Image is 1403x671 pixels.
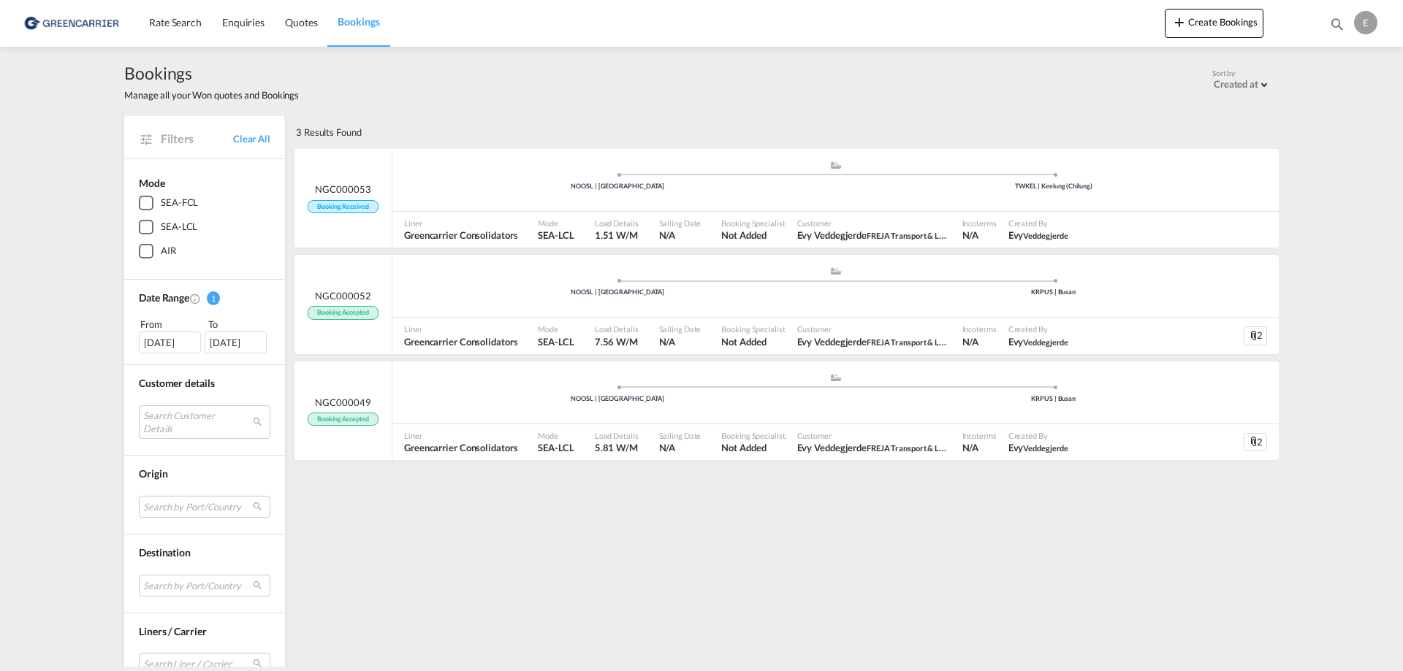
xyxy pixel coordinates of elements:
span: Sort by [1212,68,1235,78]
div: SEA-FCL [161,196,198,210]
span: Customer [797,218,951,229]
div: To [207,317,271,331]
span: Greencarrier Consolidators [404,441,517,454]
span: Mode [139,177,165,189]
span: From To [DATE][DATE] [139,317,270,353]
md-checkbox: SEA-LCL [139,220,270,234]
div: N/A [962,441,979,454]
div: NGC000052 Booking Accepted assets/icons/custom/ship-fill.svgassets/icons/custom/roll-o-plane.svgP... [294,255,1279,354]
span: Quotes [285,16,317,28]
md-icon: assets/icons/custom/ship-fill.svg [827,161,845,169]
span: Created By [1008,218,1069,229]
div: 3 Results Found [296,116,362,148]
div: 2 [1244,326,1267,345]
span: Customer [797,430,951,441]
md-checkbox: AIR [139,244,270,258]
span: NGC000053 [315,183,370,196]
span: SEA-LCL [538,441,574,454]
span: N/A [659,335,701,348]
span: Liners / Carrier [139,625,206,637]
div: TWKEL | Keelung (Chilung) [836,182,1272,191]
span: FREJA Transport & Logistics AS [867,442,977,453]
span: Load Details [595,323,639,334]
md-icon: icon-plus 400-fg [1171,13,1188,31]
div: KRPUS | Busan [836,288,1272,297]
md-checkbox: SEA-FCL [139,196,270,210]
span: Created By [1008,430,1069,441]
span: Manage all your Won quotes and Bookings [124,88,299,101]
span: Liner [404,323,517,334]
div: [DATE] [139,331,201,353]
span: Bookings [124,61,299,85]
span: Veddegjerde [1023,443,1068,453]
span: Origin [139,467,167,480]
div: NGC000049 Booking Accepted assets/icons/custom/ship-fill.svgassets/icons/custom/roll-o-plane.svgP... [294,361,1279,461]
span: Veddegjerde [1023,337,1068,347]
span: FREJA Transport & Logistics AS [867,336,977,348]
span: Greencarrier Consolidators [404,229,517,242]
md-icon: icon-attachment [1248,436,1260,448]
span: Booking Accepted [308,306,378,320]
span: Created By [1008,323,1069,334]
span: Not Added [721,229,785,242]
md-icon: icon-attachment [1248,330,1260,342]
button: icon-plus 400-fgCreate Bookings [1165,9,1263,38]
span: Booking Specialist [721,218,785,229]
span: Destination [139,546,191,559]
span: Enquiries [222,16,265,28]
span: Customer details [139,377,214,389]
div: N/A [962,335,979,348]
div: Destination [139,545,270,560]
div: N/A [962,229,979,242]
span: Sailing Date [659,323,701,334]
span: N/A [659,229,701,242]
span: SEA-LCL [538,229,574,242]
span: Greencarrier Consolidators [404,335,517,348]
span: Veddegjerde [1023,231,1068,240]
span: 7.56 W/M [595,336,638,348]
div: Origin [139,467,270,481]
span: 1 [207,291,220,305]
span: Incoterms [962,218,997,229]
div: 2 [1244,433,1267,452]
span: Booking Specialist [721,430,785,441]
span: N/A [659,441,701,454]
span: Incoterms [962,323,997,334]
span: 1.51 W/M [595,229,638,241]
div: NOOSL | [GEOGRAPHIC_DATA] [400,394,836,404]
div: SEA-LCL [161,220,197,234]
div: NOOSL | [GEOGRAPHIC_DATA] [400,182,836,191]
span: Mode [538,430,574,441]
span: Evy Veddegjerde FREJA Transport & Logistics AS [797,229,951,242]
span: Not Added [721,441,785,454]
span: Sailing Date [659,430,701,441]
div: AIR [161,244,176,258]
span: Customer [797,323,951,334]
div: NOOSL | [GEOGRAPHIC_DATA] [400,288,836,297]
span: Mode [538,218,574,229]
span: Evy Veddegjerde FREJA Transport & Logistics AS [797,335,951,348]
div: icon-magnify [1329,16,1345,38]
span: Load Details [595,218,639,229]
div: Liners / Carrier [139,624,270,639]
span: Mode [538,323,574,334]
div: NGC000053 Booking Received assets/icons/custom/ship-fill.svgassets/icons/custom/roll-o-plane.svgP... [294,149,1279,248]
span: Sailing Date [659,218,701,229]
span: Liner [404,430,517,441]
span: Liner [404,218,517,229]
a: Clear All [233,132,270,145]
span: Bookings [338,15,379,28]
span: SEA-LCL [538,335,574,348]
div: KRPUS | Busan [836,394,1272,404]
span: Booking Received [308,200,378,214]
div: Customer details [139,376,270,391]
span: 5.81 W/M [595,442,638,453]
span: Evy Veddegjerde [1008,335,1069,348]
md-icon: assets/icons/custom/ship-fill.svg [827,374,845,381]
span: Booking Specialist [721,323,785,334]
span: FREJA Transport & Logistics AS [867,229,977,241]
span: Date Range [139,291,189,304]
span: Booking Accepted [308,413,378,426]
md-icon: Created On [189,293,201,304]
span: Not Added [721,335,785,348]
